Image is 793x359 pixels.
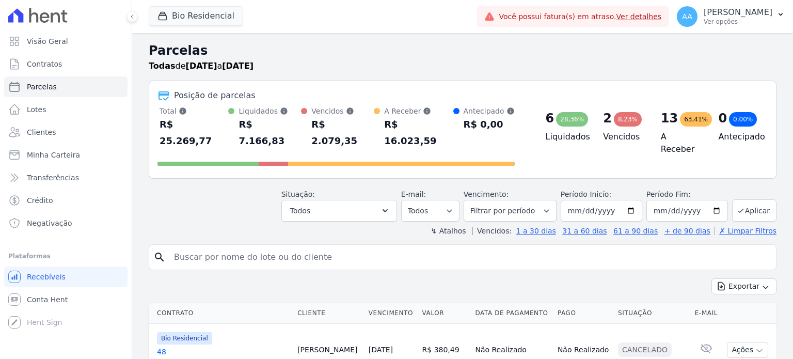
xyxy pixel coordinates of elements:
div: Antecipado [464,106,515,116]
p: de a [149,60,253,72]
div: Liquidados [239,106,301,116]
div: 2 [603,110,612,127]
a: Conta Hent [4,289,128,310]
strong: Todas [149,61,176,71]
span: Todos [290,205,310,217]
div: 0,00% [729,112,757,127]
div: R$ 16.023,59 [384,116,453,149]
button: Ações [727,342,768,358]
div: 28,36% [556,112,588,127]
div: 13 [661,110,678,127]
div: Posição de parcelas [174,89,256,102]
th: E-mail [691,303,722,324]
a: 31 a 60 dias [562,227,607,235]
div: 8,23% [614,112,642,127]
a: Negativação [4,213,128,233]
div: 6 [546,110,554,127]
a: Transferências [4,167,128,188]
span: AA [682,13,692,20]
label: Período Inicío: [561,190,611,198]
th: Data de Pagamento [471,303,553,324]
span: Crédito [27,195,53,206]
a: Visão Geral [4,31,128,52]
strong: [DATE] [186,61,217,71]
span: Contratos [27,59,62,69]
div: R$ 2.079,35 [311,116,374,149]
div: 63,41% [680,112,712,127]
a: + de 90 dias [664,227,710,235]
th: Contrato [149,303,293,324]
th: Situação [614,303,691,324]
button: Todos [281,200,397,222]
div: Total [160,106,228,116]
div: R$ 7.166,83 [239,116,301,149]
div: Plataformas [8,250,123,262]
span: Você possui fatura(s) em atraso. [499,11,661,22]
th: Valor [418,303,471,324]
a: ✗ Limpar Filtros [715,227,776,235]
label: ↯ Atalhos [431,227,466,235]
input: Buscar por nome do lote ou do cliente [168,247,772,268]
span: Transferências [27,173,79,183]
div: Cancelado [618,342,672,357]
label: E-mail: [401,190,426,198]
span: Recebíveis [27,272,66,282]
label: Situação: [281,190,315,198]
a: Clientes [4,122,128,143]
button: Bio Residencial [149,6,243,26]
a: 61 a 90 dias [613,227,658,235]
h4: A Receber [661,131,702,155]
p: [PERSON_NAME] [704,7,772,18]
button: Aplicar [732,199,776,222]
i: search [153,251,166,263]
span: Conta Hent [27,294,68,305]
div: 0 [718,110,727,127]
h4: Vencidos [603,131,644,143]
span: Lotes [27,104,46,115]
span: Bio Residencial [157,332,212,345]
span: Parcelas [27,82,57,92]
strong: [DATE] [222,61,253,71]
button: AA [PERSON_NAME] Ver opções [669,2,793,31]
p: Ver opções [704,18,772,26]
th: Pago [553,303,614,324]
a: Minha Carteira [4,145,128,165]
a: Parcelas [4,76,128,97]
span: Minha Carteira [27,150,80,160]
a: Crédito [4,190,128,211]
span: Clientes [27,127,56,137]
a: Lotes [4,99,128,120]
div: A Receber [384,106,453,116]
a: Contratos [4,54,128,74]
div: R$ 0,00 [464,116,515,133]
label: Período Fim: [646,189,728,200]
button: Exportar [711,278,776,294]
span: Visão Geral [27,36,68,46]
h2: Parcelas [149,41,776,60]
a: 1 a 30 dias [516,227,556,235]
h4: Liquidados [546,131,587,143]
a: Ver detalhes [616,12,662,21]
div: R$ 25.269,77 [160,116,228,149]
label: Vencidos: [472,227,512,235]
h4: Antecipado [718,131,759,143]
a: Recebíveis [4,267,128,287]
div: Vencidos [311,106,374,116]
label: Vencimento: [464,190,509,198]
span: Negativação [27,218,72,228]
